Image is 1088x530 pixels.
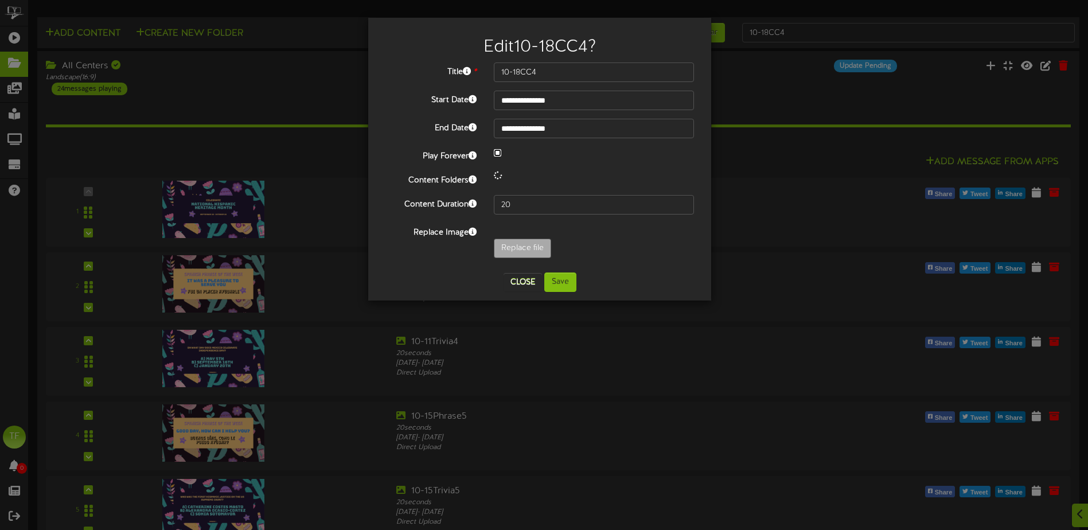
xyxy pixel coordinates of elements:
label: Content Duration [377,195,485,211]
label: End Date [377,119,485,134]
label: Replace Image [377,223,485,239]
label: Play Forever [377,147,485,162]
label: Title [377,63,485,78]
label: Content Folders [377,171,485,186]
button: Close [504,273,542,291]
h2: Edit 10-18CC4 ? [385,38,694,57]
input: 15 [494,195,694,215]
label: Start Date [377,91,485,106]
button: Save [544,272,576,292]
input: Title [494,63,694,82]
